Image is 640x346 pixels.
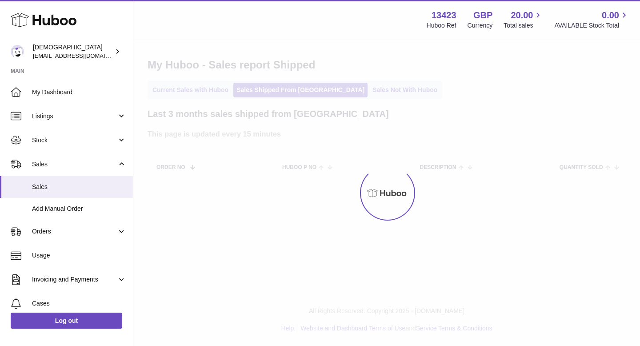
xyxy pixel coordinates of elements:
span: AVAILABLE Stock Total [554,21,629,30]
a: 0.00 AVAILABLE Stock Total [554,9,629,30]
span: Invoicing and Payments [32,275,117,284]
span: Add Manual Order [32,205,126,213]
strong: 13423 [432,9,456,21]
div: [DEMOGRAPHIC_DATA] [33,43,113,60]
span: 0.00 [602,9,619,21]
div: Currency [468,21,493,30]
span: Total sales [504,21,543,30]
a: 20.00 Total sales [504,9,543,30]
span: Stock [32,136,117,145]
strong: GBP [473,9,492,21]
img: olgazyuz@outlook.com [11,45,24,58]
span: Orders [32,227,117,236]
div: Huboo Ref [427,21,456,30]
span: Sales [32,183,126,191]
span: [EMAIL_ADDRESS][DOMAIN_NAME] [33,52,131,59]
span: Sales [32,160,117,169]
span: Listings [32,112,117,121]
span: My Dashboard [32,88,126,97]
a: Log out [11,313,122,329]
span: 20.00 [511,9,533,21]
span: Usage [32,251,126,260]
span: Cases [32,299,126,308]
